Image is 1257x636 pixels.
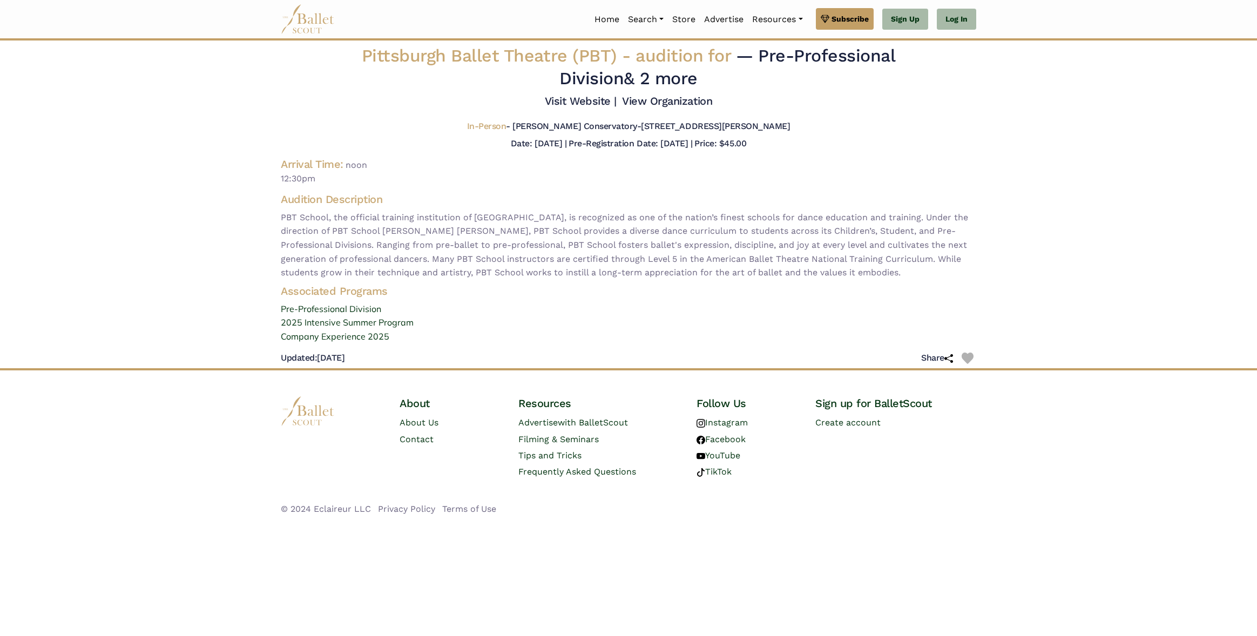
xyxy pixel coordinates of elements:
h5: Pre-Registration Date: [DATE] | [569,138,692,148]
h5: Date: [DATE] | [511,138,566,148]
a: Subscribe [816,8,874,30]
img: gem.svg [821,13,829,25]
span: PBT School, the official training institution of [GEOGRAPHIC_DATA], is recognized as one of the n... [281,211,976,280]
a: Search [624,8,668,31]
a: Filming & Seminars [518,434,599,444]
img: facebook logo [697,436,705,444]
h4: Arrival Time: [281,158,343,171]
span: with BalletScout [558,417,628,428]
h4: Associated Programs [272,284,985,298]
a: YouTube [697,450,740,461]
h4: Audition Description [281,192,976,206]
span: In-Person [467,121,506,131]
a: About Us [400,417,438,428]
a: Create account [815,417,881,428]
span: noon [346,160,367,170]
a: Terms of Use [442,504,496,514]
a: TikTok [697,466,732,477]
span: — Pre-Professional Division [559,45,895,89]
span: Updated: [281,353,317,363]
h4: Sign up for BalletScout [815,396,976,410]
h5: - [PERSON_NAME] Conservatory-[STREET_ADDRESS][PERSON_NAME] [467,121,790,132]
a: Privacy Policy [378,504,435,514]
span: 12:30pm [281,172,976,186]
h5: Share [921,353,953,364]
a: Company Experience 2025 [272,330,985,344]
a: & 2 more [624,68,697,89]
a: View Organization [622,94,712,107]
a: Sign Up [882,9,928,30]
h4: About [400,396,501,410]
a: 2025 Intensive Summer Program [272,316,985,330]
a: Advertisewith BalletScout [518,417,628,428]
span: audition for [636,45,731,66]
a: Contact [400,434,434,444]
h5: [DATE] [281,353,344,364]
a: Log In [937,9,976,30]
a: Pre-Professional Division [272,302,985,316]
span: Subscribe [832,13,869,25]
a: Home [590,8,624,31]
h5: Price: $45.00 [694,138,746,148]
img: instagram logo [697,419,705,428]
a: Store [668,8,700,31]
a: Visit Website | [545,94,617,107]
a: Resources [748,8,807,31]
a: Advertise [700,8,748,31]
span: Pittsburgh Ballet Theatre (PBT) - [362,45,736,66]
a: Facebook [697,434,746,444]
img: tiktok logo [697,468,705,477]
a: Instagram [697,417,748,428]
li: © 2024 Eclaireur LLC [281,502,371,516]
a: Tips and Tricks [518,450,582,461]
img: youtube logo [697,452,705,461]
img: logo [281,396,335,426]
a: Frequently Asked Questions [518,466,636,477]
h4: Resources [518,396,679,410]
h4: Follow Us [697,396,798,410]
